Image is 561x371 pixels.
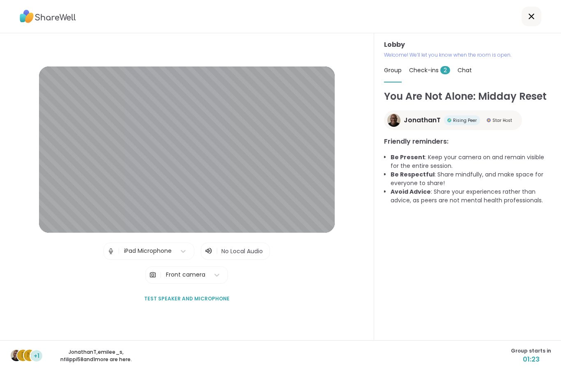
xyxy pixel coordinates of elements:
[149,267,156,283] img: Camera
[453,117,477,124] span: Rising Peer
[27,350,32,361] span: n
[391,188,431,196] b: Avoid Advice
[124,247,172,255] div: iPad Microphone
[492,117,512,124] span: Star Host
[166,270,205,279] div: Front camera
[387,114,400,127] img: JonathanT
[34,352,39,360] span: +1
[384,110,522,130] a: JonathanTJonathanTRising PeerRising PeerStar HostStar Host
[391,153,551,170] li: : Keep your camera on and remain visible for the entire session.
[221,247,263,255] span: No Local Audio
[21,350,25,361] span: e
[511,347,551,355] span: Group starts in
[391,188,551,205] li: : Share your experiences rather than advice, as peers are not mental health professionals.
[391,170,435,179] b: Be Respectful
[511,355,551,364] span: 01:23
[447,118,451,122] img: Rising Peer
[384,66,402,74] span: Group
[144,295,230,302] span: Test speaker and microphone
[404,115,441,125] span: JonathanT
[160,267,162,283] span: |
[384,51,551,59] p: Welcome! We’ll let you know when the room is open.
[141,290,233,307] button: Test speaker and microphone
[409,66,450,74] span: Check-ins
[50,348,142,363] p: JonathanT , emilee_s , nfilippi58 and 1 more are here.
[11,350,22,361] img: JonathanT
[216,246,218,256] span: |
[107,243,115,259] img: Microphone
[458,66,472,74] span: Chat
[487,118,491,122] img: Star Host
[20,7,76,26] img: ShareWell Logo
[391,170,551,188] li: : Share mindfully, and make space for everyone to share!
[118,243,120,259] span: |
[384,40,551,50] h3: Lobby
[384,137,551,147] h3: Friendly reminders:
[391,153,425,161] b: Be Present
[440,66,450,74] span: 2
[384,89,551,104] h1: You Are Not Alone: Midday Reset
